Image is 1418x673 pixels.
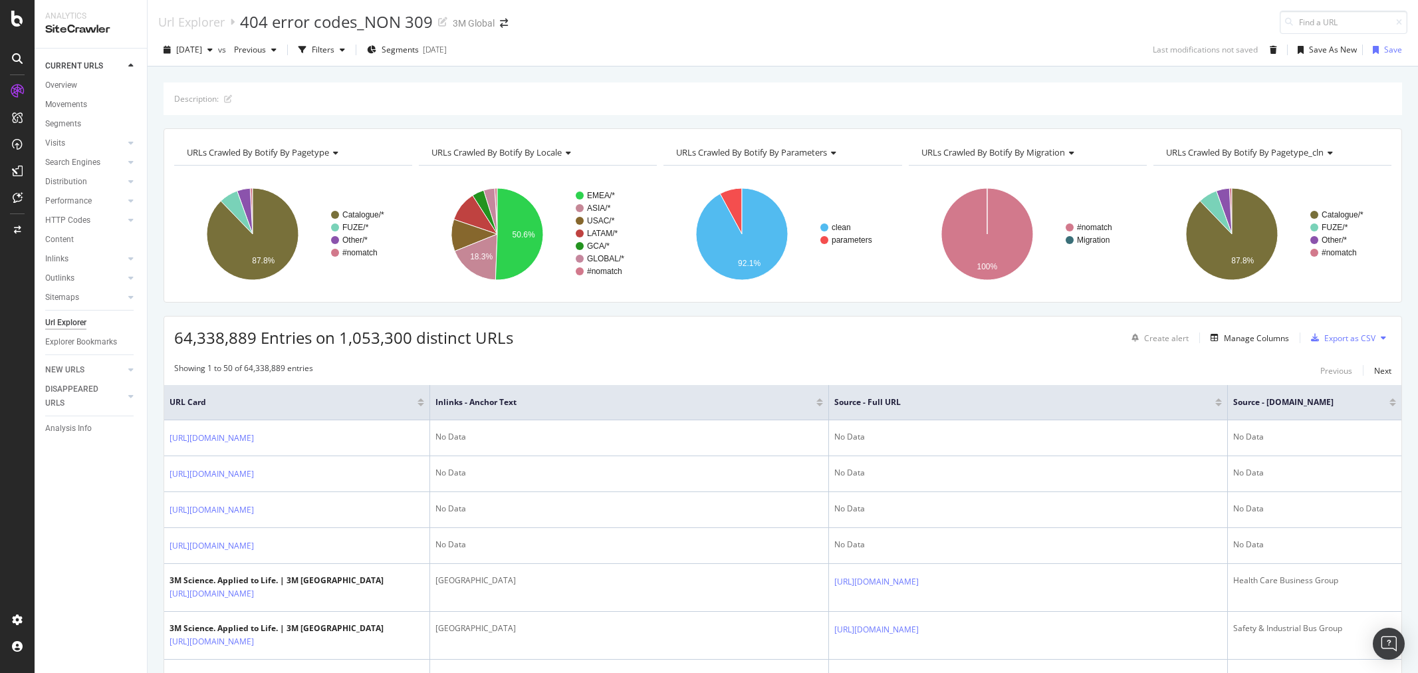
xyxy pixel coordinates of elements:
text: #nomatch [587,267,622,276]
div: Performance [45,194,92,208]
div: Sitemaps [45,291,79,305]
div: arrow-right-arrow-left [500,19,508,28]
text: #nomatch [342,248,378,257]
div: Manage Columns [1224,333,1289,344]
button: Manage Columns [1205,330,1289,346]
button: Save As New [1292,39,1357,61]
div: [GEOGRAPHIC_DATA] [435,575,823,587]
div: No Data [1233,539,1396,551]
div: Showing 1 to 50 of 64,338,889 entries [174,362,313,378]
div: [DATE] [423,44,447,55]
div: Next [1374,365,1391,376]
button: Previous [1320,362,1352,378]
h4: URLs Crawled By Botify By pagetype [184,142,400,163]
span: URLs Crawled By Botify By migration [921,146,1065,158]
text: FUZE/* [342,223,369,232]
div: Distribution [45,175,87,189]
button: Next [1374,362,1391,378]
div: Save As New [1309,44,1357,55]
button: Segments[DATE] [362,39,452,61]
svg: A chart. [419,176,657,292]
div: Visits [45,136,65,150]
a: Overview [45,78,138,92]
text: Other/* [342,235,368,245]
span: URLs Crawled By Botify By pagetype [187,146,329,158]
div: Content [45,233,74,247]
div: Health Care Business Group [1233,575,1396,587]
a: [URL][DOMAIN_NAME] [170,539,254,553]
a: Segments [45,117,138,131]
span: URLs Crawled By Botify By pagetype_cln [1166,146,1324,158]
div: Analysis Info [45,422,92,436]
text: clean [832,223,851,232]
div: Safety & Industrial Bus Group [1233,622,1396,634]
text: 92.1% [738,259,761,268]
a: Url Explorer [45,316,138,330]
span: vs [218,44,229,55]
a: [URL][DOMAIN_NAME] [834,623,919,636]
div: No Data [1233,431,1396,443]
a: [URL][DOMAIN_NAME] [170,503,254,517]
div: No Data [834,467,1222,479]
div: NEW URLS [45,363,84,377]
a: Inlinks [45,252,124,266]
a: DISAPPEARED URLS [45,382,124,410]
h4: URLs Crawled By Botify By locale [429,142,645,163]
a: [URL][DOMAIN_NAME] [834,575,919,589]
a: Content [45,233,138,247]
a: [URL][DOMAIN_NAME] [170,587,254,601]
div: No Data [435,503,823,515]
a: Performance [45,194,124,208]
div: Filters [312,44,334,55]
span: Source - Full URL [834,396,1195,408]
div: 404 error codes_NON 309 [240,11,433,33]
div: Url Explorer [45,316,86,330]
text: 87.8% [1231,257,1254,266]
text: Other/* [1322,235,1347,245]
span: URLs Crawled By Botify By locale [431,146,562,158]
div: HTTP Codes [45,213,90,227]
text: FUZE/* [1322,223,1348,232]
div: Create alert [1144,333,1189,344]
div: [GEOGRAPHIC_DATA] [435,622,823,634]
h4: URLs Crawled By Botify By pagetype_cln [1163,142,1379,163]
text: #nomatch [1322,248,1357,257]
div: Save [1384,44,1402,55]
div: Movements [45,98,87,112]
div: No Data [435,467,823,479]
svg: A chart. [174,176,412,292]
a: Movements [45,98,138,112]
div: Previous [1320,365,1352,376]
div: No Data [1233,503,1396,515]
a: Url Explorer [158,15,225,29]
button: Export as CSV [1306,327,1375,348]
svg: A chart. [1153,176,1391,292]
a: Distribution [45,175,124,189]
text: GLOBAL/* [587,254,624,263]
text: Catalogue/* [1322,210,1363,219]
div: Open Intercom Messenger [1373,628,1405,660]
div: Overview [45,78,77,92]
div: No Data [435,539,823,551]
a: NEW URLS [45,363,124,377]
div: Export as CSV [1324,333,1375,344]
span: URL Card [170,396,414,408]
svg: A chart. [909,176,1147,292]
button: Create alert [1126,327,1189,348]
text: 50.6% [513,230,535,239]
div: 3M Science. Applied to Life. | 3M [GEOGRAPHIC_DATA] [170,622,384,634]
div: 3M Science. Applied to Life. | 3M [GEOGRAPHIC_DATA] [170,575,384,587]
div: No Data [1233,467,1396,479]
text: EMEA/* [587,191,615,200]
text: USAC/* [587,216,615,225]
span: Source - [DOMAIN_NAME] [1233,396,1369,408]
button: Filters [293,39,350,61]
div: No Data [834,539,1222,551]
div: Outlinks [45,271,74,285]
text: 87.8% [252,257,275,266]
